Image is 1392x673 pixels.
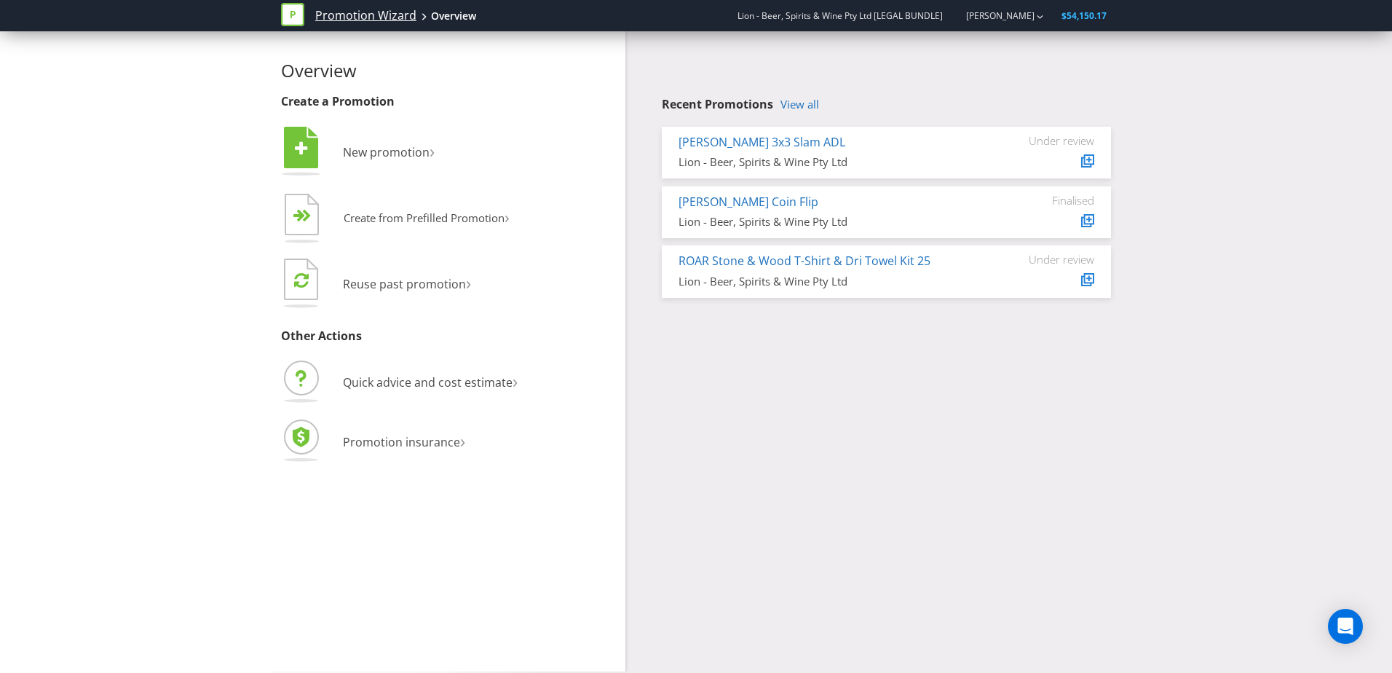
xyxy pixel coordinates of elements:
tspan:  [302,209,312,223]
a: [PERSON_NAME] 3x3 Slam ADL [679,134,845,150]
a: Quick advice and cost estimate› [281,374,518,390]
div: Overview [431,9,476,23]
span: › [466,270,471,294]
div: Finalised [1007,194,1094,207]
span: Lion - Beer, Spirits & Wine Pty Ltd [LEGAL BUNDLE] [737,9,943,22]
div: Lion - Beer, Spirits & Wine Pty Ltd [679,274,985,289]
button: Create from Prefilled Promotion› [281,190,510,248]
a: Promotion insurance› [281,434,465,450]
h3: Other Actions [281,330,614,343]
tspan:  [295,141,308,157]
span: New promotion [343,144,430,160]
span: Promotion insurance [343,434,460,450]
span: Recent Promotions [662,96,773,112]
div: Open Intercom Messenger [1328,609,1363,644]
span: › [513,369,518,393]
div: Lion - Beer, Spirits & Wine Pty Ltd [679,214,985,229]
a: [PERSON_NAME] Coin Flip [679,194,818,210]
span: › [505,205,510,228]
a: Promotion Wizard [315,7,416,24]
a: ROAR Stone & Wood T-Shirt & Dri Towel Kit 25 [679,253,930,269]
a: [PERSON_NAME] [952,9,1035,22]
span: Create from Prefilled Promotion [344,210,505,225]
h2: Overview [281,61,614,80]
div: Under review [1007,253,1094,266]
span: Reuse past promotion [343,276,466,292]
span: Quick advice and cost estimate [343,374,513,390]
tspan:  [294,272,309,288]
a: View all [780,98,819,111]
span: › [430,138,435,162]
div: Under review [1007,134,1094,147]
div: Lion - Beer, Spirits & Wine Pty Ltd [679,154,985,170]
h3: Create a Promotion [281,95,614,109]
span: $54,150.17 [1061,9,1107,22]
span: › [460,428,465,452]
